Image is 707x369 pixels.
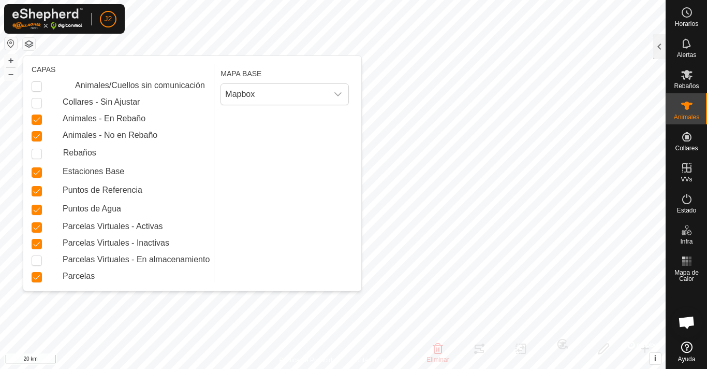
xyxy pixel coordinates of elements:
a: Ayuda [666,337,707,366]
label: Puntos de Agua [63,203,121,215]
label: Parcelas [63,270,95,282]
label: Parcelas Virtuales - Inactivas [63,237,169,249]
label: Animales - No en Rebaño [63,129,157,141]
span: VVs [681,176,692,182]
span: i [654,354,656,363]
label: Estaciones Base [63,165,124,178]
span: Infra [680,238,693,245]
label: Animales/Cuellos sin comunicación [75,79,205,92]
div: MAPA BASE [220,64,349,79]
span: Collares [675,145,698,151]
span: Estado [677,207,696,214]
label: Puntos de Referencia [63,184,142,196]
button: – [5,68,17,80]
a: Política de Privacidad [279,356,339,365]
label: Parcelas Virtuales - Activas [63,220,163,233]
img: Logo Gallagher [12,8,83,30]
span: Mapa de Calor [669,269,704,282]
span: J2 [105,13,112,24]
span: Ayuda [678,356,696,362]
label: Collares - Sin Ajustar [63,96,140,108]
span: Horarios [675,21,698,27]
span: Mapbox [221,84,328,105]
div: CAPAS [32,64,210,75]
button: Capas del Mapa [23,38,35,50]
a: Contáctenos [351,356,386,365]
label: Parcelas Virtuales - En almacenamiento [63,253,210,266]
button: i [650,353,661,364]
span: Animales [674,114,699,120]
span: Alertas [677,52,696,58]
label: Animales - En Rebaño [63,112,145,125]
button: + [5,54,17,67]
a: Obre el xat [671,307,702,338]
span: Rebaños [674,83,699,89]
label: Rebaños [63,147,96,159]
div: dropdown trigger [328,84,348,105]
button: Restablecer Mapa [5,37,17,50]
